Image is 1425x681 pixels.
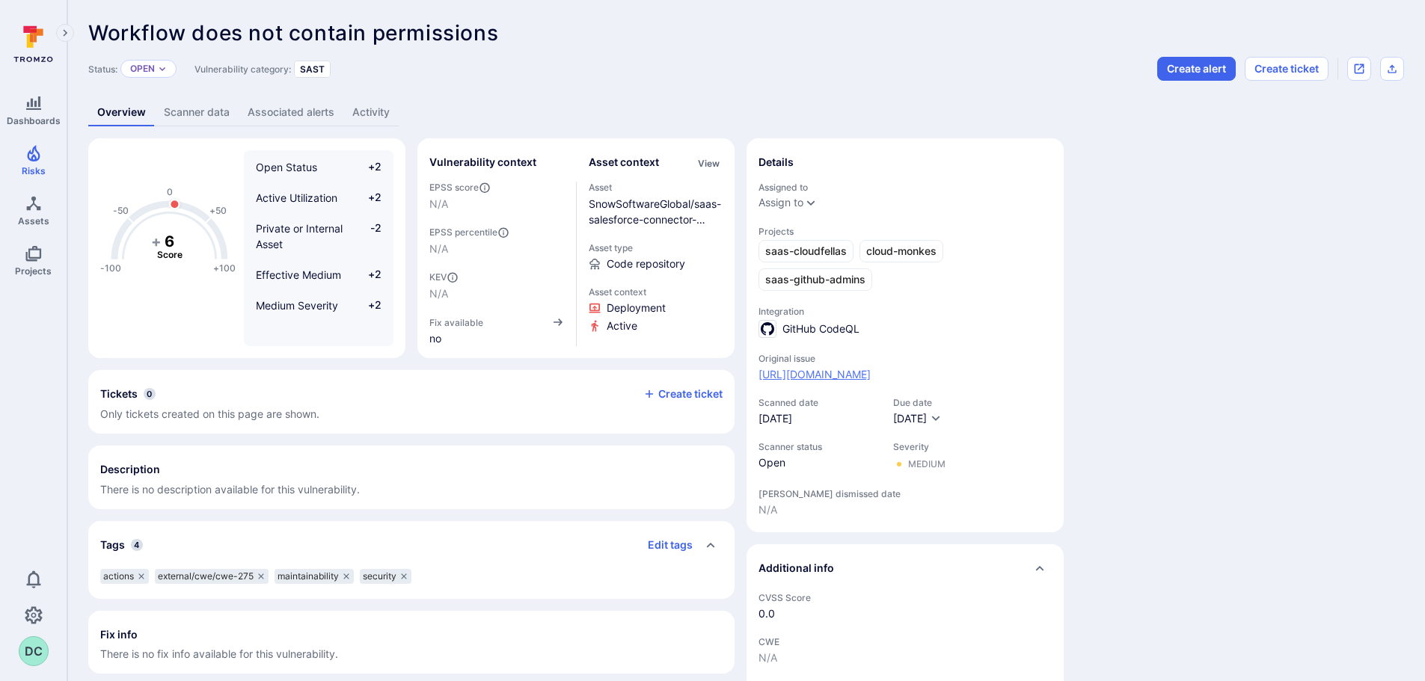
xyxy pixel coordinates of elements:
[88,99,155,126] a: Overview
[759,268,872,291] a: saas-github-admins
[157,249,183,260] text: Score
[589,242,723,253] span: Asset type
[100,569,149,584] div: actions
[131,539,143,551] span: 4
[759,240,854,262] a: saas-cloudfellas
[759,441,878,452] span: Scanner status
[1245,57,1329,81] button: Create ticket
[759,353,1052,364] span: Original issue
[88,370,735,434] div: Collapse
[353,159,381,175] span: +2
[759,650,777,665] p: N/A
[893,441,946,452] span: Severity
[88,64,117,75] span: Status:
[100,627,138,642] h2: Fix info
[165,232,174,250] tspan: 6
[100,462,160,477] h2: Description
[893,397,942,408] span: Due date
[88,99,1404,126] div: Vulnerability tabs
[747,138,1064,532] section: details card
[353,267,381,283] span: +2
[607,301,666,315] span: Click to view evidence
[100,386,138,401] h2: Tickets
[429,286,564,301] span: N/A
[19,636,49,666] div: Dan Cundy
[765,272,865,287] span: saas-github-admins
[88,611,735,674] section: fix info card
[88,370,735,434] section: tickets card
[100,262,121,274] text: -100
[429,227,564,238] span: EPSS percentile
[1157,57,1236,81] button: Create alert
[275,569,354,584] div: maintainability
[256,222,343,250] span: Private or Internal Asset
[747,544,1064,592] div: Collapse
[88,20,498,46] span: Workflow does not contain permissions
[56,24,74,42] button: Expand navigation menu
[130,63,155,75] button: Open
[759,226,1052,237] span: Projects
[759,455,878,470] span: Open
[103,570,134,582] span: actions
[589,286,723,298] span: Asset context
[158,570,254,582] span: external/cwe/cwe-275
[256,268,341,281] span: Effective Medium
[893,412,927,425] span: [DATE]
[759,592,1052,603] span: CVSS Score
[607,256,685,271] span: Code repository
[759,197,803,209] button: Assign to
[429,317,483,328] span: Fix available
[429,182,564,194] span: EPSS score
[256,191,337,204] span: Active Utilization
[893,397,942,426] div: Due date field
[759,367,871,382] a: [URL][DOMAIN_NAME]
[194,64,291,75] span: Vulnerability category:
[607,318,637,333] span: Click to view evidence
[589,197,721,241] a: SnowSoftwareGlobal/saas-salesforce-connector-deploy
[759,182,1052,193] span: Assigned to
[429,331,564,346] span: no
[1380,57,1404,81] div: Export as CSV
[636,533,693,557] button: Edit tags
[759,606,1052,621] span: 0.0
[100,647,723,662] span: There is no fix info available for this vulnerability.
[759,488,1052,499] span: [PERSON_NAME] dismissed date
[429,271,564,283] span: KEV
[18,215,49,227] span: Assets
[805,197,817,209] button: Expand dropdown
[859,240,943,262] a: cloud-monkes
[759,502,1052,517] span: N/A
[256,161,317,173] span: Open Status
[140,232,200,261] g: The vulnerability score is based on the parameters defined in the settings
[429,197,564,212] span: N/A
[759,306,1052,317] span: Integration
[113,205,129,216] text: -50
[167,186,173,197] text: 0
[589,182,723,193] span: Asset
[256,299,338,312] span: Medium Severity
[88,521,735,569] div: Collapse tags
[353,221,381,252] span: -2
[643,387,723,401] button: Create ticket
[765,244,847,259] span: saas-cloudfellas
[893,411,942,426] button: [DATE]
[759,397,878,408] span: Scanned date
[88,446,735,509] div: Collapse description
[155,99,239,126] a: Scanner data
[100,537,125,552] h2: Tags
[158,64,167,73] button: Expand dropdown
[151,232,162,250] tspan: +
[363,570,396,582] span: security
[866,244,937,259] span: cloud-monkes
[19,636,49,666] button: DC
[360,569,411,584] div: security
[60,27,70,40] i: Expand navigation menu
[100,483,360,496] span: There is no description available for this vulnerability.
[155,569,269,584] div: external/cwe/cwe-275
[759,561,834,576] h2: Additional info
[7,115,61,126] span: Dashboards
[782,321,859,336] span: GitHub CodeQL
[209,205,227,216] text: +50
